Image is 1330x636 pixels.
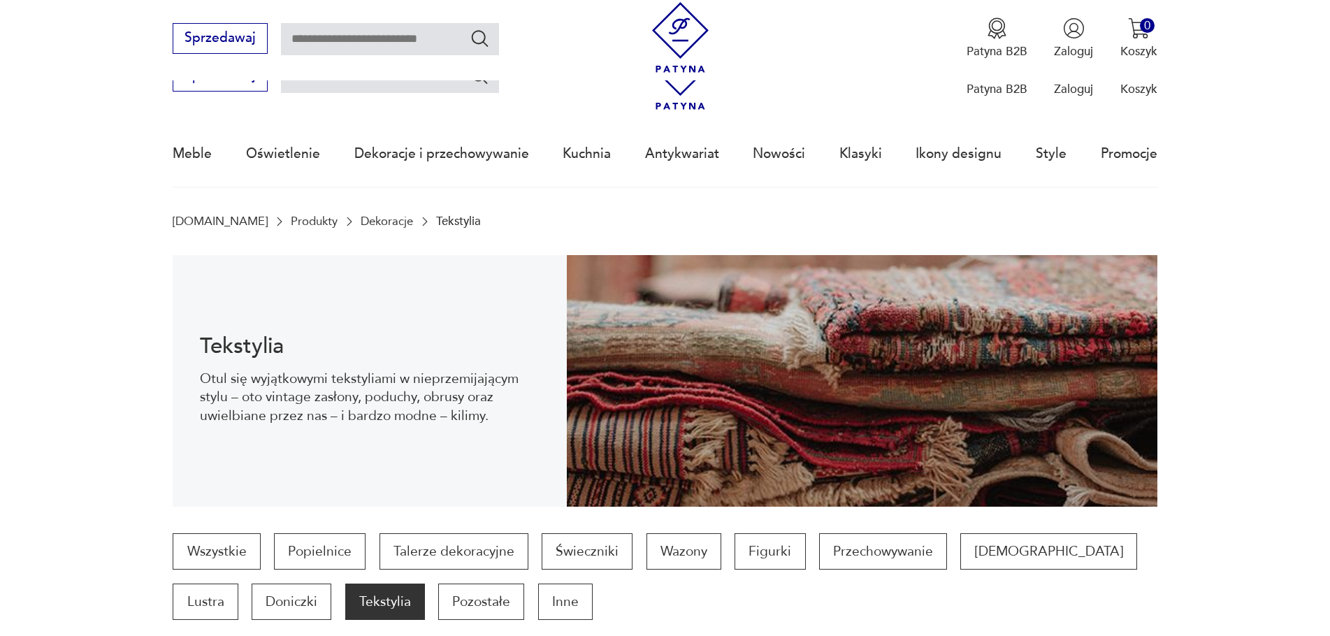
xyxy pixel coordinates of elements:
p: Koszyk [1120,81,1157,97]
a: Nowości [753,122,805,186]
a: Przechowywanie [819,533,947,570]
a: [DEMOGRAPHIC_DATA] [960,533,1136,570]
a: Promocje [1101,122,1157,186]
a: Style [1036,122,1067,186]
img: Patyna - sklep z meblami i dekoracjami vintage [645,2,716,73]
p: Tekstylia [436,215,481,228]
button: Zaloguj [1054,17,1093,59]
a: Klasyki [839,122,882,186]
a: Wazony [646,533,721,570]
button: Patyna B2B [967,17,1027,59]
p: Otul się wyjątkowymi tekstyliami w nieprzemijającym stylu – oto vintage zasłony, poduchy, obrusy ... [200,370,540,425]
a: Figurki [735,533,805,570]
p: Patyna B2B [967,43,1027,59]
a: Produkty [291,215,338,228]
a: Meble [173,122,212,186]
p: Zaloguj [1054,81,1093,97]
img: 48f99acd0804ce3b12bd850a7f0f7b10.jpg [567,255,1157,507]
a: Antykwariat [645,122,719,186]
a: Sprzedawaj [173,34,267,45]
button: Sprzedawaj [173,23,267,54]
div: 0 [1140,18,1155,33]
img: Ikona medalu [986,17,1008,39]
a: Inne [538,584,593,620]
a: Lustra [173,584,238,620]
a: Tekstylia [345,584,425,620]
a: Ikony designu [916,122,1002,186]
img: Ikona koszyka [1128,17,1150,39]
p: Koszyk [1120,43,1157,59]
a: Wszystkie [173,533,260,570]
a: Dekoracje i przechowywanie [354,122,529,186]
a: Oświetlenie [246,122,320,186]
button: Szukaj [470,66,490,86]
h1: Tekstylia [200,336,540,356]
p: Zaloguj [1054,43,1093,59]
a: Sprzedawaj [173,71,267,82]
a: Popielnice [274,533,366,570]
img: Ikonka użytkownika [1063,17,1085,39]
p: Patyna B2B [967,81,1027,97]
a: Talerze dekoracyjne [380,533,528,570]
a: Ikona medaluPatyna B2B [967,17,1027,59]
a: Kuchnia [563,122,611,186]
a: Świeczniki [542,533,633,570]
button: Szukaj [470,28,490,48]
a: [DOMAIN_NAME] [173,215,268,228]
a: Pozostałe [438,584,524,620]
a: Doniczki [252,584,331,620]
button: 0Koszyk [1120,17,1157,59]
a: Dekoracje [361,215,413,228]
